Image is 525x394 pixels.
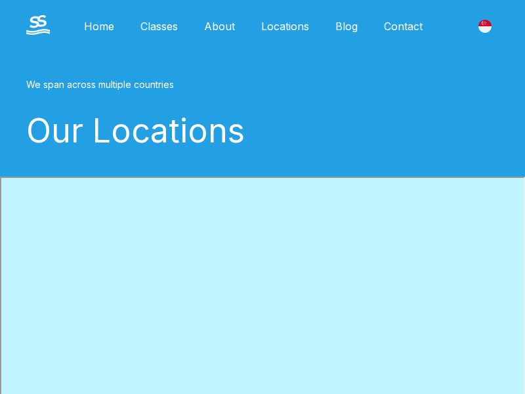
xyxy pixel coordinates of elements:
div: Our Locations [26,111,499,150]
a: Contact [371,20,436,33]
a: Classes [127,20,191,33]
a: Locations [248,20,322,33]
div: [GEOGRAPHIC_DATA] [471,12,499,40]
div: We span across multiple countries [26,79,499,90]
a: About [191,20,248,33]
a: Home [71,20,127,33]
a: Blog [322,20,371,33]
img: Singapore [478,20,492,33]
img: The Swim Starter Logo [26,15,50,35]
